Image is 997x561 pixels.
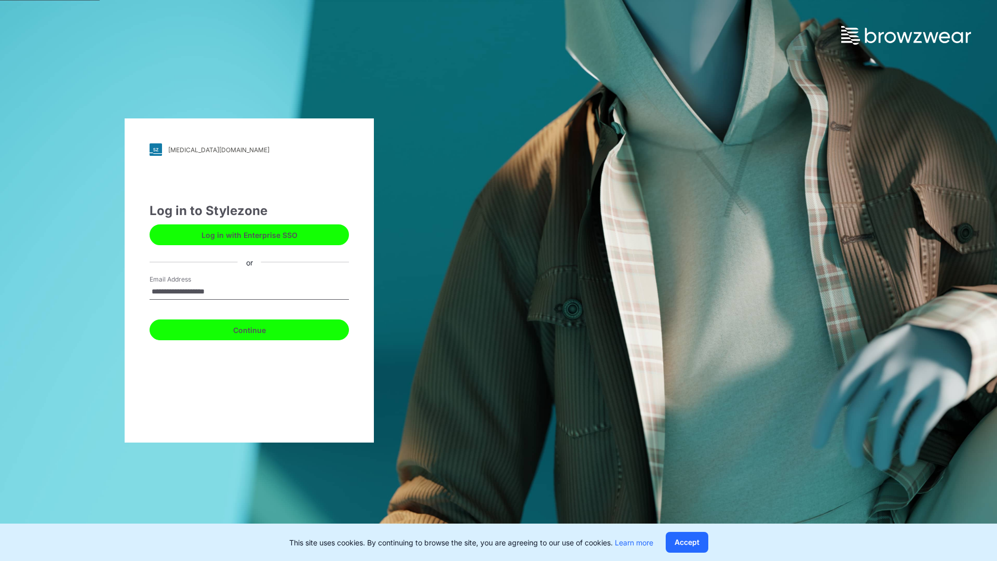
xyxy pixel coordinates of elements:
button: Continue [150,319,349,340]
a: Learn more [615,538,653,547]
div: [MEDICAL_DATA][DOMAIN_NAME] [168,146,270,154]
div: or [238,257,261,268]
p: This site uses cookies. By continuing to browse the site, you are agreeing to our use of cookies. [289,537,653,548]
img: browzwear-logo.73288ffb.svg [841,26,971,45]
div: Log in to Stylezone [150,202,349,220]
button: Accept [666,532,708,553]
button: Log in with Enterprise SSO [150,224,349,245]
label: Email Address [150,275,222,284]
a: [MEDICAL_DATA][DOMAIN_NAME] [150,143,349,156]
img: svg+xml;base64,PHN2ZyB3aWR0aD0iMjgiIGhlaWdodD0iMjgiIHZpZXdCb3g9IjAgMCAyOCAyOCIgZmlsbD0ibm9uZSIgeG... [150,143,162,156]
